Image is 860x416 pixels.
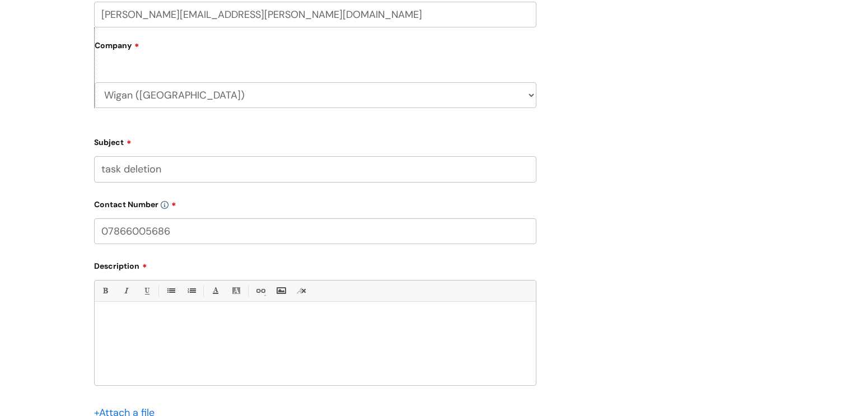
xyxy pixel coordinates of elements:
[139,284,153,298] a: Underline(Ctrl-U)
[253,284,267,298] a: Link
[94,2,536,27] input: Email
[95,37,536,62] label: Company
[94,196,536,209] label: Contact Number
[161,201,169,209] img: info-icon.svg
[94,134,536,147] label: Subject
[208,284,222,298] a: Font Color
[98,284,112,298] a: Bold (Ctrl-B)
[274,284,288,298] a: Insert Image...
[184,284,198,298] a: 1. Ordered List (Ctrl-Shift-8)
[163,284,177,298] a: • Unordered List (Ctrl-Shift-7)
[119,284,133,298] a: Italic (Ctrl-I)
[295,284,309,298] a: Remove formatting (Ctrl-\)
[229,284,243,298] a: Back Color
[94,258,536,271] label: Description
